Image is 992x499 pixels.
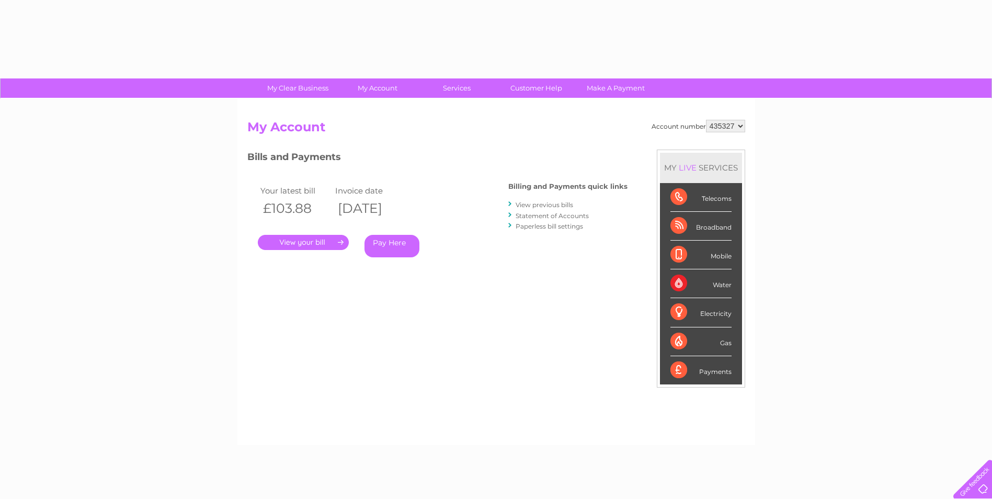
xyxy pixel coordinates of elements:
[516,212,589,220] a: Statement of Accounts
[255,78,341,98] a: My Clear Business
[670,269,732,298] div: Water
[670,298,732,327] div: Electricity
[258,235,349,250] a: .
[660,153,742,183] div: MY SERVICES
[652,120,745,132] div: Account number
[508,183,628,190] h4: Billing and Payments quick links
[333,198,408,219] th: [DATE]
[258,184,333,198] td: Your latest bill
[247,120,745,140] h2: My Account
[258,198,333,219] th: £103.88
[670,356,732,384] div: Payments
[247,150,628,168] h3: Bills and Payments
[364,235,419,257] a: Pay Here
[516,222,583,230] a: Paperless bill settings
[516,201,573,209] a: View previous bills
[670,327,732,356] div: Gas
[670,212,732,241] div: Broadband
[334,78,420,98] a: My Account
[333,184,408,198] td: Invoice date
[414,78,500,98] a: Services
[677,163,699,173] div: LIVE
[670,241,732,269] div: Mobile
[493,78,579,98] a: Customer Help
[670,183,732,212] div: Telecoms
[573,78,659,98] a: Make A Payment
